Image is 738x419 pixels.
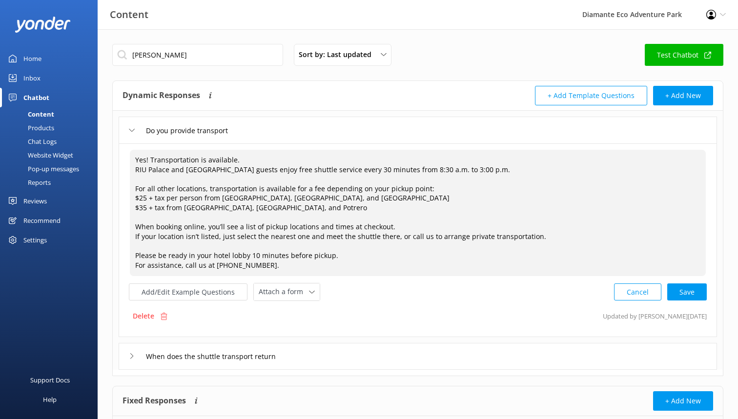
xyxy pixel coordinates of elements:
[645,44,723,66] a: Test Chatbot
[653,391,713,411] button: + Add New
[653,86,713,105] button: + Add New
[6,176,98,189] a: Reports
[130,150,706,276] textarea: Yes! Transportation is available. RIU Palace and [GEOGRAPHIC_DATA] guests enjoy free shuttle serv...
[23,49,41,68] div: Home
[133,311,154,321] p: Delete
[603,307,707,325] p: Updated by [PERSON_NAME] [DATE]
[6,148,73,162] div: Website Widget
[6,176,51,189] div: Reports
[299,49,377,60] span: Sort by: Last updated
[6,162,98,176] a: Pop-up messages
[30,370,70,390] div: Support Docs
[6,135,98,148] a: Chat Logs
[15,17,71,33] img: yonder-white-logo.png
[6,107,54,121] div: Content
[129,283,247,300] button: Add/Edit Example Questions
[110,7,148,22] h3: Content
[667,283,707,300] button: Save
[6,121,54,135] div: Products
[6,148,98,162] a: Website Widget
[23,191,47,211] div: Reviews
[123,391,186,411] h4: Fixed Responses
[43,390,57,409] div: Help
[23,88,49,107] div: Chatbot
[6,121,98,135] a: Products
[123,86,200,105] h4: Dynamic Responses
[23,68,41,88] div: Inbox
[259,286,309,297] span: Attach a form
[6,107,98,121] a: Content
[6,162,79,176] div: Pop-up messages
[23,211,61,230] div: Recommend
[6,135,57,148] div: Chat Logs
[23,230,47,250] div: Settings
[614,283,661,300] button: Cancel
[112,44,283,66] input: Search all Chatbot Content
[535,86,647,105] button: + Add Template Questions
